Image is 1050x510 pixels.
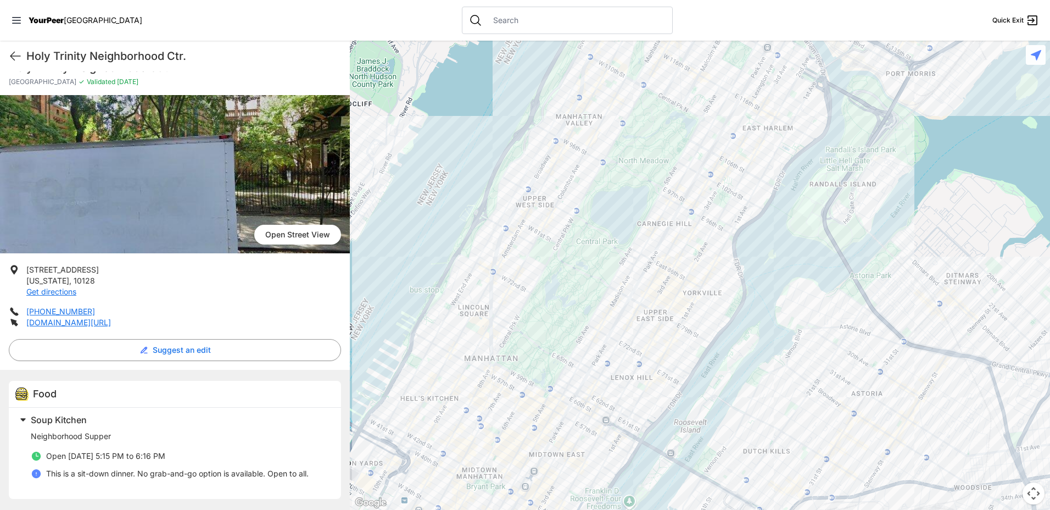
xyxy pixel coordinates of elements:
[46,468,309,479] p: This is a sit-down dinner. No grab-and-go option is available. Open to all.
[31,431,328,442] p: Neighborhood Supper
[487,15,666,26] input: Search
[31,414,87,425] span: Soup Kitchen
[33,388,57,400] span: Food
[153,345,211,356] span: Suggest an edit
[9,339,341,361] button: Suggest an edit
[26,287,76,296] a: Get directions
[254,225,341,245] a: Open Street View
[29,17,142,24] a: YourPeer[GEOGRAPHIC_DATA]
[26,318,111,327] a: [DOMAIN_NAME][URL]
[64,15,142,25] span: [GEOGRAPHIC_DATA]
[353,496,389,510] img: Google
[26,265,99,274] span: [STREET_ADDRESS]
[115,77,138,86] span: [DATE]
[87,77,115,86] span: Validated
[9,77,76,86] span: [GEOGRAPHIC_DATA]
[26,307,95,316] a: [PHONE_NUMBER]
[26,276,69,285] span: [US_STATE]
[353,496,389,510] a: Open this area in Google Maps (opens a new window)
[1023,483,1045,505] button: Map camera controls
[992,14,1039,27] a: Quick Exit
[26,48,341,64] h1: Holy Trinity Neighborhood Ctr.
[79,77,85,86] span: ✓
[69,276,71,285] span: ,
[992,16,1024,25] span: Quick Exit
[46,451,165,461] span: Open [DATE] 5:15 PM to 6:16 PM
[74,276,95,285] span: 10128
[29,15,64,25] span: YourPeer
